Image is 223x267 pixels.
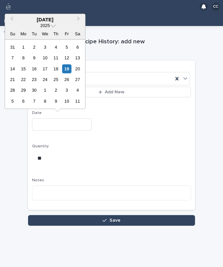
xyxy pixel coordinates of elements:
[51,75,60,84] div: Choose Thursday, September 25th, 2025
[40,86,49,95] div: Choose Wednesday, October 1st, 2025
[40,97,49,106] div: Choose Wednesday, October 8th, 2025
[73,29,82,38] div: Sa
[40,75,49,84] div: Choose Wednesday, September 24th, 2025
[62,64,71,73] div: Choose Friday, September 19th, 2025
[51,86,60,95] div: Choose Thursday, October 2nd, 2025
[40,43,49,52] div: Choose Wednesday, September 3rd, 2025
[8,75,17,84] div: Choose Sunday, September 21st, 2025
[30,86,39,95] div: Choose Tuesday, September 30th, 2025
[28,215,195,226] button: Save
[30,43,39,52] div: Choose Tuesday, September 2nd, 2025
[73,97,82,106] div: Choose Saturday, October 11th, 2025
[8,86,17,95] div: Choose Sunday, September 28th, 2025
[19,43,28,52] div: Choose Monday, September 1st, 2025
[4,2,13,11] img: 80hjoBaRqlyywVK24fQd
[32,87,191,97] button: Add New
[62,86,71,95] div: Choose Friday, October 3rd, 2025
[30,97,39,106] div: Choose Tuesday, October 7th, 2025
[30,53,39,62] div: Choose Tuesday, September 9th, 2025
[51,29,60,38] div: Th
[8,97,17,106] div: Choose Sunday, October 5th, 2025
[74,15,84,25] button: Next Month
[73,43,82,52] div: Choose Saturday, September 6th, 2025
[4,13,17,24] p: Home
[40,29,49,38] div: We
[19,86,28,95] div: Choose Monday, September 29th, 2025
[105,90,125,94] span: Add New
[73,53,82,62] div: Choose Saturday, September 13th, 2025
[109,218,121,223] span: Save
[19,29,28,38] div: Mo
[212,3,220,11] div: CC
[6,15,16,25] button: Previous Month
[8,64,17,73] div: Choose Sunday, September 14th, 2025
[32,144,49,148] span: Quantity
[62,53,71,62] div: Choose Friday, September 12th, 2025
[51,53,60,62] div: Choose Thursday, September 11th, 2025
[19,75,28,84] div: Choose Monday, September 22nd, 2025
[51,97,60,106] div: Choose Thursday, October 9th, 2025
[40,23,50,28] span: 2025
[73,86,82,95] div: Choose Saturday, October 4th, 2025
[51,43,60,52] div: Choose Thursday, September 4th, 2025
[1,13,20,26] a: Home
[62,97,71,106] div: Choose Friday, October 10th, 2025
[32,178,44,182] span: Notes
[62,29,71,38] div: Fr
[30,29,39,38] div: Tu
[40,53,49,62] div: Choose Wednesday, September 10th, 2025
[19,97,28,106] div: Choose Monday, October 6th, 2025
[62,43,71,52] div: Choose Friday, September 5th, 2025
[40,64,49,73] div: Choose Wednesday, September 17th, 2025
[8,53,17,62] div: Choose Sunday, September 7th, 2025
[8,29,17,38] div: Su
[73,75,82,84] div: Choose Saturday, September 27th, 2025
[30,75,39,84] div: Choose Tuesday, September 23rd, 2025
[8,43,17,52] div: Choose Sunday, August 31st, 2025
[19,53,28,62] div: Choose Monday, September 8th, 2025
[5,17,85,23] div: [DATE]
[28,38,195,46] h1: Recipe History: add new
[73,64,82,73] div: Choose Saturday, September 20th, 2025
[30,64,39,73] div: Choose Tuesday, September 16th, 2025
[62,75,71,84] div: Choose Friday, September 26th, 2025
[7,42,83,107] div: month 2025-09
[51,64,60,73] div: Choose Thursday, September 18th, 2025
[19,64,28,73] div: Choose Monday, September 15th, 2025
